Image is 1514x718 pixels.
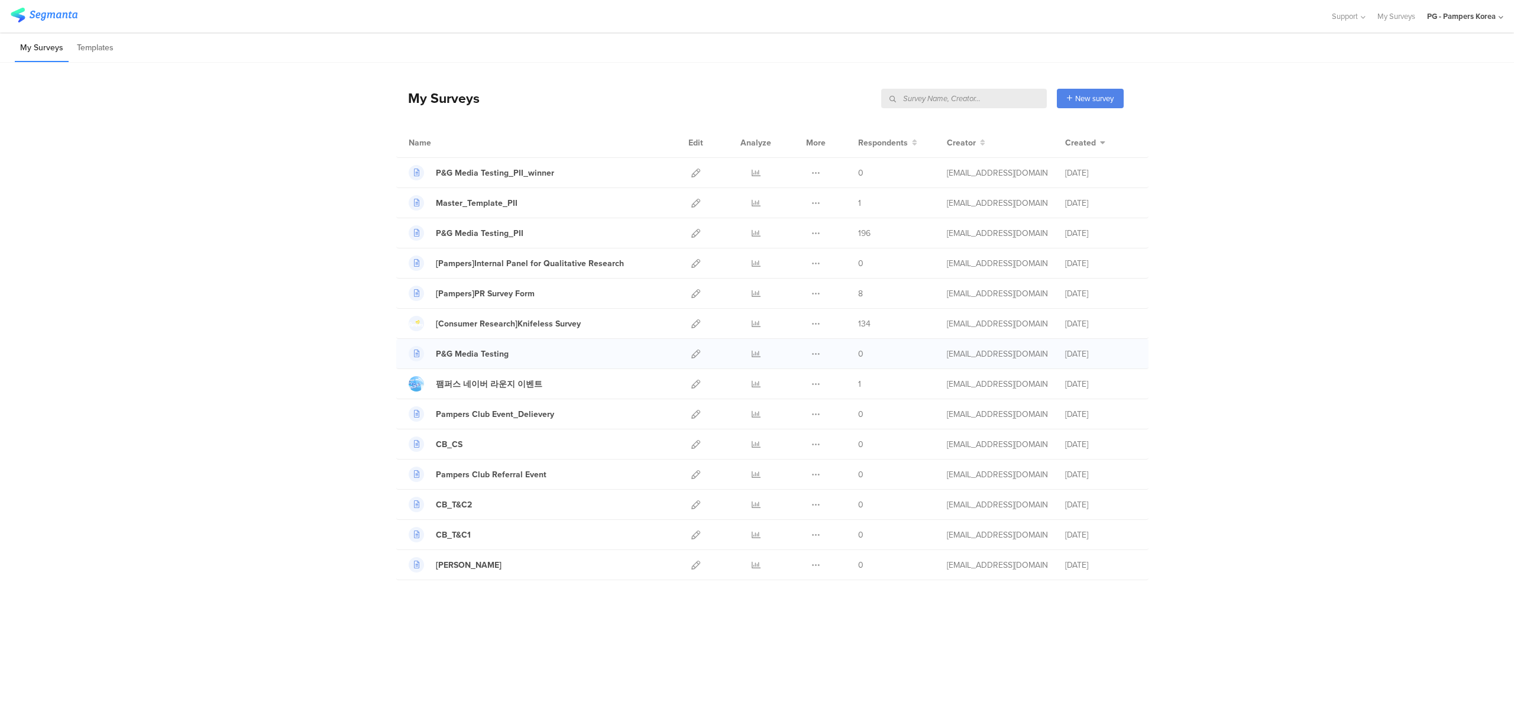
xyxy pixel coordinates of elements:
span: 8 [858,287,863,300]
div: [DATE] [1065,378,1136,390]
div: Analyze [738,128,774,157]
div: Charlie Banana [436,559,502,571]
a: [PERSON_NAME] [409,557,502,573]
div: [Pampers]PR Survey Form [436,287,535,300]
div: My Surveys [396,88,480,108]
a: CB_T&C2 [409,497,472,512]
div: park.m.3@pg.com [947,257,1047,270]
a: CB_T&C1 [409,527,471,542]
a: P&G Media Testing [409,346,509,361]
div: [DATE] [1065,257,1136,270]
div: [DATE] [1065,559,1136,571]
a: CB_CS [409,436,462,452]
div: Pampers Club Referral Event [436,468,546,481]
a: P&G Media Testing_PII [409,225,523,241]
div: Master_Template_PII [436,197,517,209]
span: Creator [947,137,976,149]
a: [Pampers]Internal Panel for Qualitative Research [409,255,624,271]
span: New survey [1075,93,1114,104]
div: CB_T&C2 [436,499,472,511]
span: 0 [858,438,863,451]
div: park.m.3@pg.com [947,227,1047,240]
div: park.m.3@pg.com [947,438,1047,451]
div: park.m.3@pg.com [947,348,1047,360]
div: park.m.3@pg.com [947,499,1047,511]
span: 0 [858,408,863,421]
div: park.m.3@pg.com [947,197,1047,209]
span: Respondents [858,137,908,149]
div: [DATE] [1065,287,1136,300]
div: [DATE] [1065,197,1136,209]
div: [DATE] [1065,438,1136,451]
a: Pampers Club Referral Event [409,467,546,482]
a: P&G Media Testing_PII_winner [409,165,554,180]
div: [DATE] [1065,348,1136,360]
div: park.m.3@pg.com [947,167,1047,179]
div: P&G Media Testing [436,348,509,360]
div: [DATE] [1065,468,1136,481]
div: park.m.3@pg.com [947,378,1047,390]
span: 0 [858,499,863,511]
div: Name [409,137,480,149]
span: 0 [858,529,863,541]
span: 1 [858,197,861,209]
div: [DATE] [1065,499,1136,511]
div: park.m.3@pg.com [947,287,1047,300]
div: P&G Media Testing_PII [436,227,523,240]
span: 0 [858,468,863,481]
div: [DATE] [1065,318,1136,330]
div: Pampers Club Event_Delievery [436,408,554,421]
div: P&G Media Testing_PII_winner [436,167,554,179]
div: park.m.3@pg.com [947,468,1047,481]
span: 0 [858,257,863,270]
li: My Surveys [15,34,69,62]
button: Respondents [858,137,917,149]
button: Creator [947,137,985,149]
div: 팸퍼스 네이버 라운지 이벤트 [436,378,542,390]
span: 0 [858,167,863,179]
div: CB_T&C1 [436,529,471,541]
div: [DATE] [1065,529,1136,541]
a: Master_Template_PII [409,195,517,211]
div: CB_CS [436,438,462,451]
img: segmanta logo [11,8,77,22]
span: 1 [858,378,861,390]
div: [Consumer Research]Knifeless Survey [436,318,581,330]
div: park.m.3@pg.com [947,318,1047,330]
div: [DATE] [1065,227,1136,240]
div: PG - Pampers Korea [1427,11,1496,22]
div: More [803,128,829,157]
div: [DATE] [1065,167,1136,179]
span: 196 [858,227,871,240]
a: 팸퍼스 네이버 라운지 이벤트 [409,376,542,392]
input: Survey Name, Creator... [881,89,1047,108]
div: park.m.3@pg.com [947,408,1047,421]
div: [DATE] [1065,408,1136,421]
li: Templates [72,34,119,62]
span: 0 [858,348,863,360]
span: Support [1332,11,1358,22]
span: 0 [858,559,863,571]
span: Created [1065,137,1096,149]
div: Edit [683,128,709,157]
a: Pampers Club Event_Delievery [409,406,554,422]
button: Created [1065,137,1105,149]
a: [Pampers]PR Survey Form [409,286,535,301]
div: park.m.3@pg.com [947,529,1047,541]
div: park.m.3@pg.com [947,559,1047,571]
span: 134 [858,318,871,330]
div: [Pampers]Internal Panel for Qualitative Research [436,257,624,270]
a: [Consumer Research]Knifeless Survey [409,316,581,331]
